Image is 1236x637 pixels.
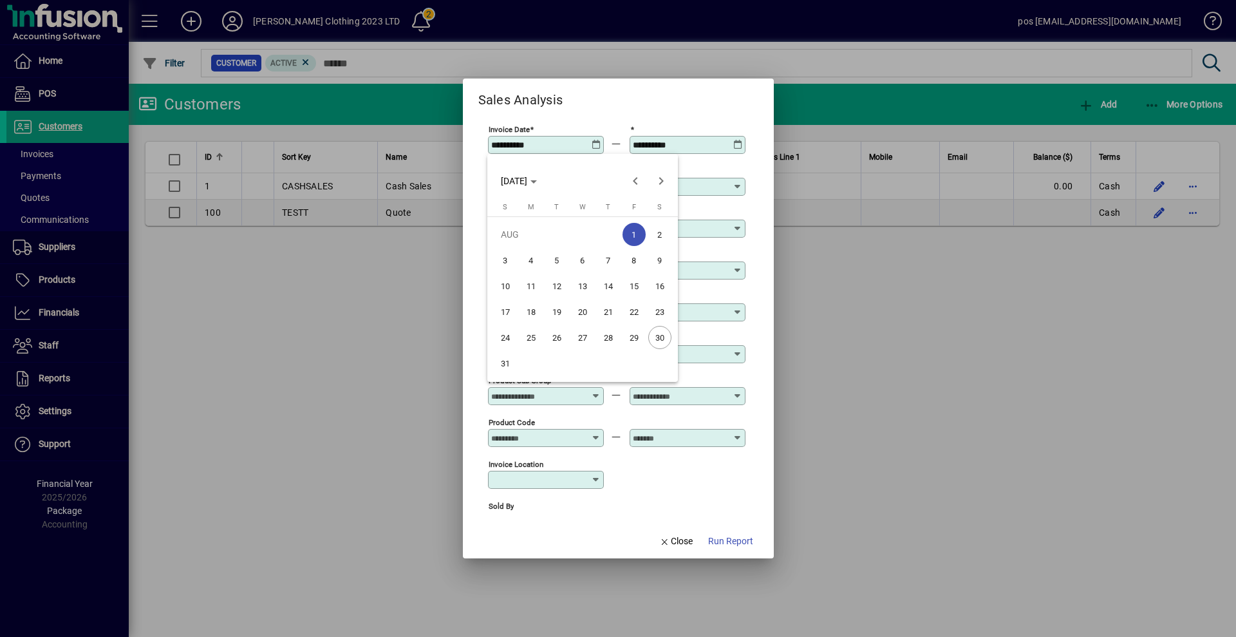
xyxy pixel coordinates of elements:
[492,273,518,299] button: Sun Aug 10 2025
[621,273,647,299] button: Fri Aug 15 2025
[520,326,543,349] span: 25
[621,247,647,273] button: Fri Aug 08 2025
[520,249,543,272] span: 4
[623,326,646,349] span: 29
[492,350,518,376] button: Sun Aug 31 2025
[621,222,647,247] button: Fri Aug 01 2025
[518,247,544,273] button: Mon Aug 04 2025
[571,326,594,349] span: 27
[570,325,595,350] button: Wed Aug 27 2025
[528,203,534,211] span: M
[597,249,620,272] span: 7
[494,326,517,349] span: 24
[648,168,674,194] button: Next month
[623,274,646,298] span: 15
[647,273,673,299] button: Sat Aug 16 2025
[571,274,594,298] span: 13
[501,176,527,186] span: [DATE]
[595,247,621,273] button: Thu Aug 07 2025
[597,274,620,298] span: 14
[570,273,595,299] button: Wed Aug 13 2025
[571,300,594,323] span: 20
[503,203,507,211] span: S
[492,299,518,325] button: Sun Aug 17 2025
[518,325,544,350] button: Mon Aug 25 2025
[595,325,621,350] button: Thu Aug 28 2025
[595,299,621,325] button: Thu Aug 21 2025
[544,273,570,299] button: Tue Aug 12 2025
[554,203,559,211] span: T
[494,249,517,272] span: 3
[648,326,671,349] span: 30
[571,249,594,272] span: 6
[492,325,518,350] button: Sun Aug 24 2025
[494,274,517,298] span: 10
[597,300,620,323] span: 21
[494,352,517,375] span: 31
[545,300,568,323] span: 19
[657,203,662,211] span: S
[544,247,570,273] button: Tue Aug 05 2025
[632,203,636,211] span: F
[570,247,595,273] button: Wed Aug 06 2025
[570,299,595,325] button: Wed Aug 20 2025
[545,274,568,298] span: 12
[647,247,673,273] button: Sat Aug 09 2025
[544,325,570,350] button: Tue Aug 26 2025
[597,326,620,349] span: 28
[647,222,673,247] button: Sat Aug 02 2025
[621,325,647,350] button: Fri Aug 29 2025
[623,249,646,272] span: 8
[623,300,646,323] span: 22
[648,274,671,298] span: 16
[647,325,673,350] button: Sat Aug 30 2025
[579,203,586,211] span: W
[648,249,671,272] span: 9
[518,273,544,299] button: Mon Aug 11 2025
[492,222,621,247] td: AUG
[648,300,671,323] span: 23
[648,223,671,246] span: 2
[520,274,543,298] span: 11
[623,168,648,194] button: Previous month
[496,169,542,193] button: Choose month and year
[621,299,647,325] button: Fri Aug 22 2025
[647,299,673,325] button: Sat Aug 23 2025
[494,300,517,323] span: 17
[545,249,568,272] span: 5
[623,223,646,246] span: 1
[545,326,568,349] span: 26
[544,299,570,325] button: Tue Aug 19 2025
[520,300,543,323] span: 18
[606,203,610,211] span: T
[595,273,621,299] button: Thu Aug 14 2025
[492,247,518,273] button: Sun Aug 03 2025
[518,299,544,325] button: Mon Aug 18 2025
